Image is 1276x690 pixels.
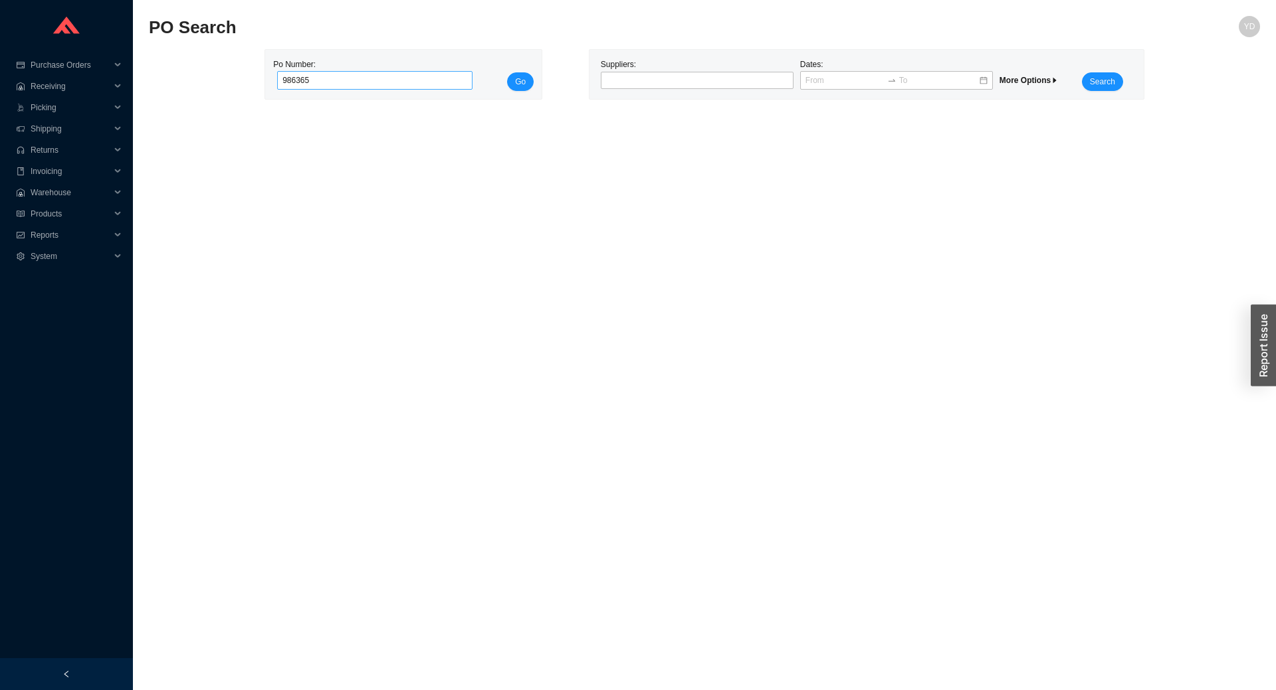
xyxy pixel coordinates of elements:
[1082,72,1123,91] button: Search
[31,224,110,246] span: Reports
[31,203,110,224] span: Products
[16,252,25,260] span: setting
[31,97,110,118] span: Picking
[797,58,996,91] div: Dates:
[31,118,110,139] span: Shipping
[273,58,469,91] div: Po Number:
[515,75,526,88] span: Go
[31,76,110,97] span: Receiving
[62,670,70,678] span: left
[149,16,982,39] h2: PO Search
[16,167,25,175] span: book
[597,58,797,91] div: Suppliers:
[16,146,25,154] span: customer-service
[507,72,534,91] button: Go
[31,54,110,76] span: Purchase Orders
[31,161,110,182] span: Invoicing
[1244,16,1255,37] span: YD
[805,74,885,87] input: From
[16,210,25,218] span: read
[31,182,110,203] span: Warehouse
[1090,75,1115,88] span: Search
[887,76,897,85] span: swap-right
[16,231,25,239] span: fund
[31,139,110,161] span: Returns
[1051,76,1059,84] span: caret-right
[887,76,897,85] span: to
[1000,76,1059,85] span: More Options
[16,61,25,69] span: credit-card
[899,74,978,87] input: To
[31,246,110,267] span: System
